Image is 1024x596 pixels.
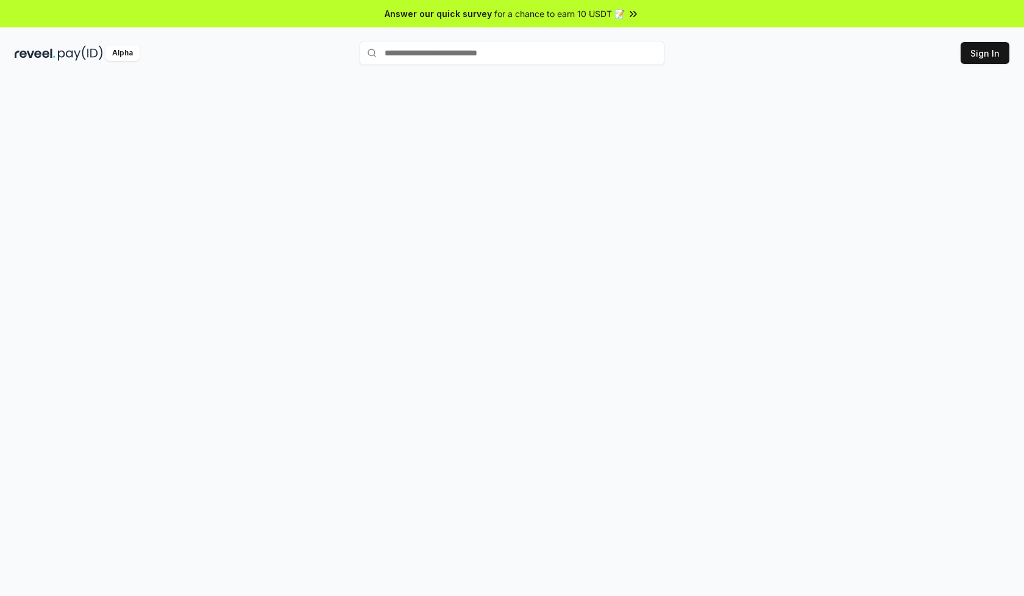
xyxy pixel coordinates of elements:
[385,7,492,20] span: Answer our quick survey
[58,46,103,61] img: pay_id
[494,7,625,20] span: for a chance to earn 10 USDT 📝
[105,46,140,61] div: Alpha
[961,42,1009,64] button: Sign In
[15,46,55,61] img: reveel_dark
